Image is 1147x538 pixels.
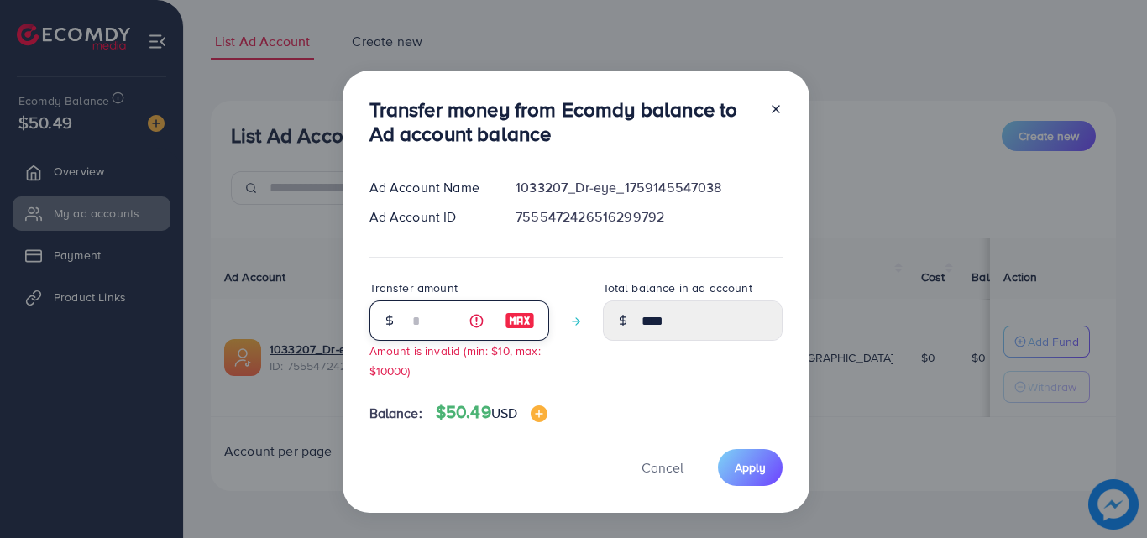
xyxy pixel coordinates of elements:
span: USD [491,404,517,422]
div: 1033207_Dr-eye_1759145547038 [502,178,795,197]
button: Apply [718,449,783,485]
label: Total balance in ad account [603,279,752,296]
small: Amount is invalid (min: $10, max: $10000) [369,342,541,378]
label: Transfer amount [369,279,458,296]
button: Cancel [621,449,704,485]
span: Balance: [369,404,422,423]
span: Cancel [642,458,683,477]
div: 7555472426516299792 [502,207,795,227]
div: Ad Account Name [356,178,503,197]
img: image [505,311,535,331]
h3: Transfer money from Ecomdy balance to Ad account balance [369,97,756,146]
div: Ad Account ID [356,207,503,227]
h4: $50.49 [436,402,547,423]
img: image [531,405,547,422]
span: Apply [735,459,766,476]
